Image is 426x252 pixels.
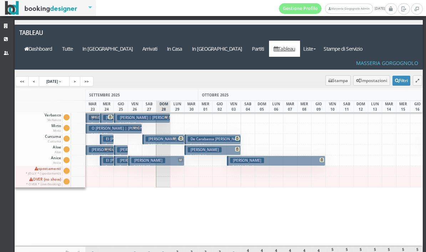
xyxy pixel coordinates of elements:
p: € 977.82 [146,142,182,148]
div: MER 01 [198,101,213,112]
button: O [PERSON_NAME] | [PERSON_NAME] M+C € 2232.00 4 notti [86,124,142,134]
a: Masseria Gorgognolo Admin [325,4,373,14]
div: LUN 29 [170,101,185,112]
h3: [PERSON_NAME] [188,147,222,152]
a: In [GEOGRAPHIC_DATA] [187,41,247,57]
div: DOM 12 [354,101,368,112]
p: € 212.50 [103,142,112,165]
a: Tableau [269,41,300,57]
small: 4 notti [108,132,120,137]
span: [DATE] [279,3,385,14]
div: MER 15 [396,101,411,112]
small: * JOLLY * (spostamenti) [26,171,61,175]
span: Curcuma [44,134,62,144]
small: 4 notti [136,122,148,126]
div: MAR 14 [382,101,396,112]
img: BookingDesigner.com [5,1,77,15]
h4: Masseria Gorgognolo [356,60,418,66]
button: De Carabassa [PERSON_NAME] € 1190.54 4 notti [184,134,241,145]
div: GIO 09 [311,101,326,112]
p: € 222.20 [103,164,112,186]
button: [PERSON_NAME] [PERSON_NAME] | [PERSON_NAME] € 244.97 [114,156,128,166]
div: SAB 04 [241,101,255,112]
div: DOM 05 [255,101,269,112]
p: € 1082.36 [188,153,239,159]
span: spostamenti [25,166,62,176]
h3: De Carabassa [PERSON_NAME] [188,136,246,142]
p: € 319.55 [103,121,112,143]
a: In Casa [162,41,187,57]
span: [DATE] [46,79,58,84]
a: Partiti [247,41,269,57]
h3: El [PERSON_NAME] | El [PERSON_NAME] [103,136,178,142]
div: VEN 10 [325,101,340,112]
span: M [164,115,169,119]
button: Filtri [392,76,410,86]
small: Curcuma [48,139,61,143]
div: MAR 30 [184,101,199,112]
button: [PERSON_NAME] M € 1200.60 4 notti [128,156,184,166]
small: Mirto [53,128,61,132]
button: [PERSON_NAME] M+C € 1104.00 4 notti [86,145,114,155]
button: [PERSON_NAME] | [PERSON_NAME] M+L € 1116.00 [86,113,100,123]
a: Liste [300,41,319,57]
span: Verbasco [44,113,62,122]
small: Verbasco [47,118,61,122]
button: [PERSON_NAME] € 1801.38 7 notti [227,156,325,166]
div: SAB 27 [142,101,157,112]
a: >> [80,76,93,86]
p: € 2232.00 [89,132,140,137]
div: GIO 16 [410,101,425,112]
div: GIO 02 [212,101,227,112]
div: LUN 13 [368,101,382,112]
a: > [69,76,81,86]
small: Anice [53,161,61,165]
div: GIO 25 [113,101,128,112]
button: Impostazioni [353,75,390,86]
small: 4 notti [207,143,219,148]
small: 4 notti [150,165,162,169]
span: SETTEMBRE 2025 [89,92,120,97]
span: OTTOBRE 2025 [202,92,229,97]
h3: O [PERSON_NAME] | [PERSON_NAME] [89,126,159,131]
h3: [PERSON_NAME] | [PERSON_NAME] [89,115,155,120]
h3: El [PERSON_NAME] | [PERSON_NAME] [103,158,174,163]
p: € 1801.38 [230,164,323,170]
a: Stampe di Servizio [319,41,367,57]
a: << [15,76,29,86]
button: [PERSON_NAME] | [PERSON_NAME] M € 1409.40 4 notti [114,113,170,123]
p: € 1116.00 [89,121,97,143]
h3: [PERSON_NAME] [PERSON_NAME] | [PERSON_NAME] [117,158,213,163]
p: € 244.97 [117,164,126,186]
button: El [PERSON_NAME] | [PERSON_NAME] € 222.20 [100,156,114,166]
p: € 1104.00 [89,153,112,164]
small: 3 notti [162,143,174,148]
a: Tutte [57,41,78,57]
small: 4 notti [207,154,219,158]
span: M [172,136,177,141]
p: € 1190.54 [188,142,239,148]
p: € 266.29 [117,153,126,176]
div: MER 24 [100,101,114,112]
span: M [178,158,183,162]
h3: [PERSON_NAME] | [PERSON_NAME] [117,147,183,152]
button: El [PERSON_NAME] | El [PERSON_NAME] € 212.50 [100,134,114,145]
a: Arrivati [138,41,162,57]
span: M+C [132,126,141,130]
h3: [PERSON_NAME] [131,158,165,163]
small: Aloe [55,150,61,154]
span: Aloe [52,145,62,155]
small: 7 notti [249,165,261,169]
button: [PERSON_NAME] Ka [PERSON_NAME] M € 977.82 3 notti [142,134,184,145]
p: € 1409.40 [117,121,168,127]
span: OVER (no show) [25,177,62,187]
div: LUN 06 [269,101,284,112]
span: Anice [50,156,62,165]
div: SAB 11 [339,101,354,112]
h3: [PERSON_NAME] [230,158,264,163]
button: [PERSON_NAME] € 1082.36 4 notti [184,145,241,155]
div: MER 08 [297,101,312,112]
span: Mirto [50,124,62,133]
div: VEN 26 [128,101,142,112]
h3: [PERSON_NAME] | [PERSON_NAME] [117,115,183,120]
